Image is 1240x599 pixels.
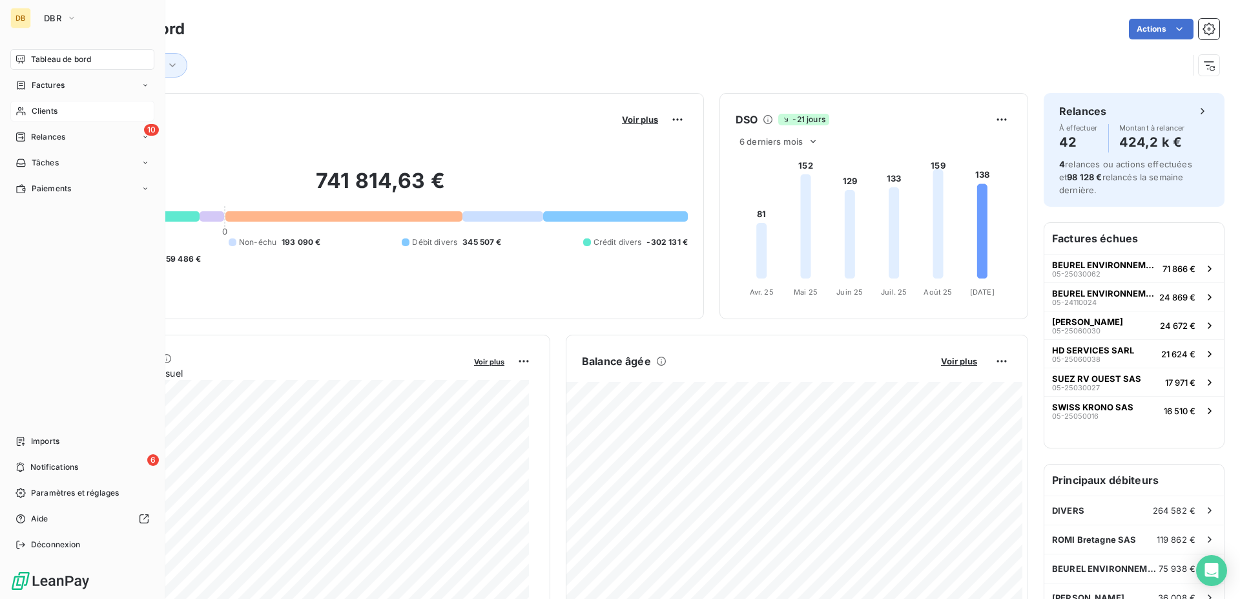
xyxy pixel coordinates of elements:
span: DIVERS [1052,505,1084,516]
h4: 424,2 k € [1119,132,1185,152]
span: À effectuer [1059,124,1098,132]
span: Voir plus [622,114,658,125]
span: 05-24110024 [1052,299,1097,306]
span: 71 866 € [1162,264,1195,274]
span: 6 derniers mois [739,136,803,147]
span: BEUREL ENVIRONNEMENT SARL [1052,288,1154,299]
span: Tâches [32,157,59,169]
h2: 741 814,63 € [73,168,688,207]
div: DB [10,8,31,28]
button: BEUREL ENVIRONNEMENT SARL05-2411002424 869 € [1044,282,1224,311]
img: Logo LeanPay [10,571,90,591]
button: [PERSON_NAME]05-2506003024 672 € [1044,311,1224,339]
tspan: Juin 25 [836,288,863,297]
span: relances ou actions effectuées et relancés la semaine dernière. [1059,159,1192,195]
span: Débit divers [412,236,457,248]
span: Aide [31,513,48,525]
span: Relances [31,131,65,143]
span: 10 [144,124,159,136]
span: Chiffre d'affaires mensuel [73,366,465,380]
span: Non-échu [239,236,276,248]
span: 16 510 € [1164,406,1195,416]
button: Voir plus [470,355,508,367]
span: Voir plus [941,356,977,366]
span: Voir plus [474,357,504,366]
span: Crédit divers [594,236,642,248]
tspan: Août 25 [924,288,952,297]
span: 05-25030027 [1052,384,1100,392]
tspan: [DATE] [970,288,995,297]
span: 05-25030062 [1052,270,1100,278]
span: Factures [32,79,65,91]
span: [PERSON_NAME] [1052,317,1123,327]
button: Voir plus [618,114,662,125]
span: BEUREL ENVIRONNEMENT SARL [1052,563,1159,574]
h6: Balance âgée [582,353,651,369]
h4: 42 [1059,132,1098,152]
span: 98 128 € [1067,172,1102,182]
span: 0 [222,226,227,236]
span: 119 862 € [1157,534,1195,545]
button: Voir plus [937,355,981,367]
span: SUEZ RV OUEST SAS [1052,373,1141,384]
span: 264 582 € [1153,505,1195,516]
span: 24 869 € [1159,292,1195,302]
span: DBR [44,13,61,23]
span: 21 624 € [1161,349,1195,359]
span: 4 [1059,159,1065,169]
span: 6 [147,454,159,466]
button: HD SERVICES SARL05-2506003821 624 € [1044,339,1224,368]
span: 17 971 € [1165,377,1195,388]
span: 75 938 € [1159,563,1195,574]
span: SWISS KRONO SAS [1052,402,1133,412]
tspan: Avr. 25 [750,288,774,297]
span: 05-25050016 [1052,412,1099,420]
button: Actions [1129,19,1193,39]
span: -21 jours [778,114,829,125]
span: Paramètres et réglages [31,487,119,499]
button: SUEZ RV OUEST SAS05-2503002717 971 € [1044,368,1224,396]
span: -302 131 € [646,236,688,248]
span: Notifications [30,461,78,473]
span: 24 672 € [1160,321,1195,331]
h6: DSO [736,112,758,127]
tspan: Juil. 25 [881,288,907,297]
h6: Principaux débiteurs [1044,465,1224,496]
span: -59 486 € [162,253,201,265]
button: SWISS KRONO SAS05-2505001616 510 € [1044,396,1224,425]
span: ROMI Bretagne SAS [1052,534,1137,545]
tspan: Mai 25 [794,288,818,297]
span: Tableau de bord [31,54,91,65]
span: BEUREL ENVIRONNEMENT SARL [1052,260,1157,270]
span: Déconnexion [31,539,81,551]
button: BEUREL ENVIRONNEMENT SARL05-2503006271 866 € [1044,254,1224,282]
span: Clients [32,105,57,117]
span: Imports [31,436,59,447]
span: 05-25060038 [1052,355,1100,363]
a: Aide [10,509,154,529]
span: 345 507 € [462,236,501,248]
span: 05-25060030 [1052,327,1100,335]
h6: Relances [1059,103,1106,119]
div: Open Intercom Messenger [1196,555,1227,586]
h6: Factures échues [1044,223,1224,254]
span: Paiements [32,183,71,194]
span: 193 090 € [282,236,320,248]
span: Montant à relancer [1119,124,1185,132]
span: HD SERVICES SARL [1052,345,1134,355]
